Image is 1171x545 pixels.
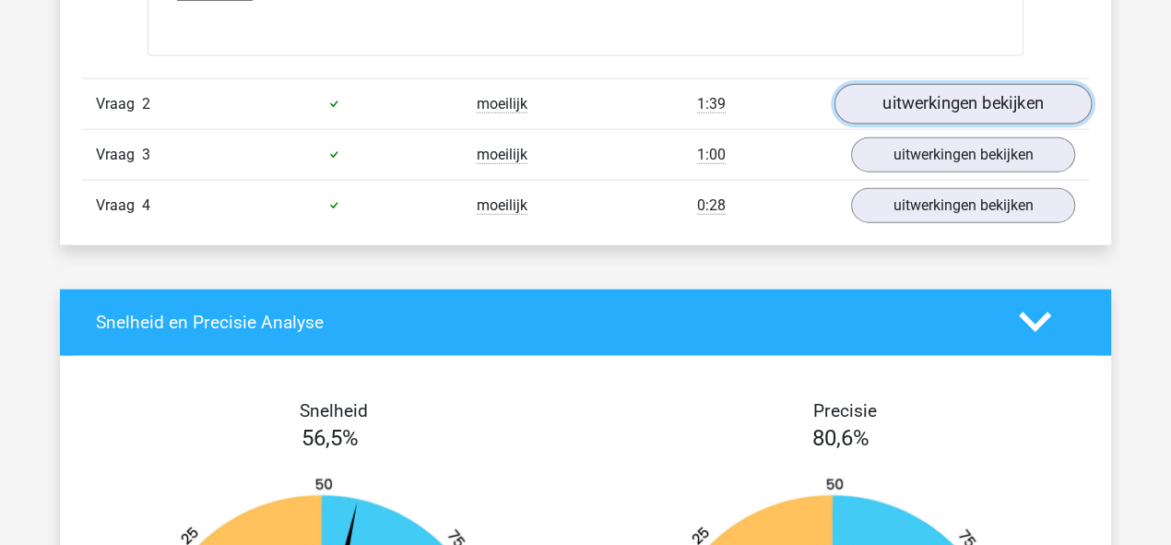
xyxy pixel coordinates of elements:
span: 1:00 [697,146,726,164]
span: 80,6% [812,425,869,451]
span: moeilijk [477,95,527,113]
h4: Snelheid en Precisie Analyse [96,312,991,333]
a: uitwerkingen bekijken [851,188,1075,223]
span: Vraag [96,195,142,217]
span: 4 [142,196,150,214]
h4: Snelheid [96,400,572,421]
span: 1:39 [697,95,726,113]
span: Vraag [96,144,142,166]
span: 56,5% [302,425,359,451]
span: 2 [142,95,150,113]
span: 0:28 [697,196,726,215]
h4: Precisie [607,400,1082,421]
a: uitwerkingen bekijken [834,84,1092,124]
span: moeilijk [477,146,527,164]
a: uitwerkingen bekijken [851,137,1075,172]
span: 3 [142,146,150,163]
span: moeilijk [477,196,527,215]
span: Vraag [96,93,142,115]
